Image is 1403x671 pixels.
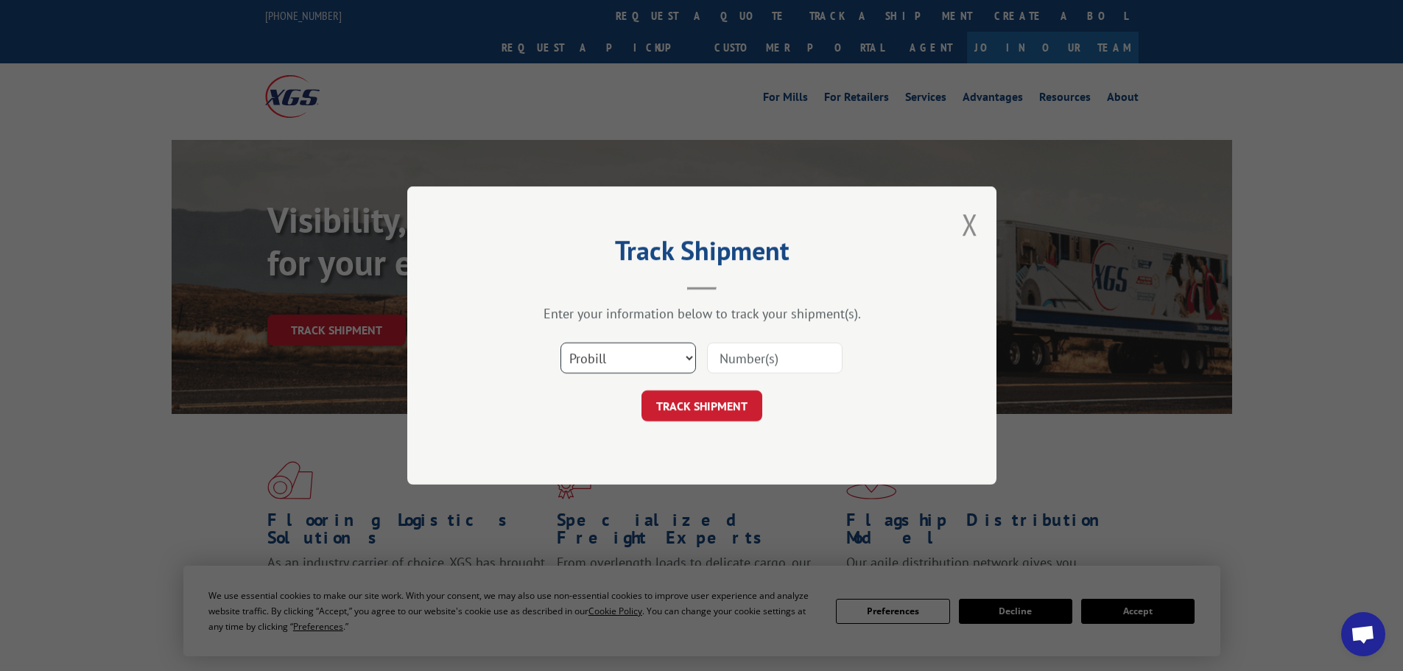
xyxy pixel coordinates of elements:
[1341,612,1385,656] div: Open chat
[707,342,843,373] input: Number(s)
[481,305,923,322] div: Enter your information below to track your shipment(s).
[641,390,762,421] button: TRACK SHIPMENT
[962,205,978,244] button: Close modal
[481,240,923,268] h2: Track Shipment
